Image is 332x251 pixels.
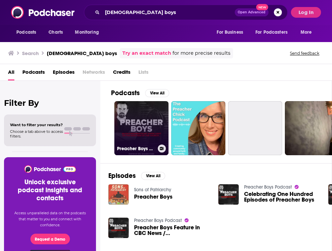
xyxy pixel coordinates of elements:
h3: Search [22,50,39,56]
span: New [256,4,268,10]
button: Log In [291,7,321,18]
a: Credits [113,67,130,80]
span: Preacher Boys Feature in CBC News / [PERSON_NAME] Resurfaces / [PERSON_NAME] Sentenced [134,225,210,236]
span: For Podcasters [255,28,288,37]
button: View All [145,89,169,97]
span: More [301,28,312,37]
a: Preacher Boys Feature in CBC News / Giovanelli Resurfaces / VanRaden Sentenced [134,225,210,236]
button: Request a Demo [30,234,70,244]
a: EpisodesView All [108,172,165,180]
a: Sons of Patriarchy [134,187,171,193]
a: Preacher Boys Podcast [244,184,292,190]
a: Celebrating One Hundred Episodes of Preacher Boys [244,191,320,203]
span: Podcasts [16,28,36,37]
input: Search podcasts, credits, & more... [102,7,235,18]
h2: Podcasts [111,89,140,97]
p: Access unparalleled data on the podcasts that matter to you and connect with confidence. [12,210,88,228]
button: open menu [251,26,297,39]
div: Search podcasts, credits, & more... [84,5,288,20]
img: Preacher Boys Feature in CBC News / Giovanelli Resurfaces / VanRaden Sentenced [108,218,129,238]
span: For Business [217,28,243,37]
button: open menu [212,26,251,39]
img: Celebrating One Hundred Episodes of Preacher Boys [218,184,239,205]
img: Podchaser - Follow, Share and Rate Podcasts [11,6,75,19]
a: Podcasts [22,67,45,80]
button: open menu [12,26,45,39]
a: PodcastsView All [111,89,169,97]
img: Preacher Boys [108,184,129,205]
h3: Unlock exclusive podcast insights and contacts [12,178,88,202]
span: Choose a tab above to access filters. [10,129,63,139]
h3: Preacher Boys Podcast [117,146,155,152]
span: Networks [83,67,105,80]
img: Podchaser - Follow, Share and Rate Podcasts [24,165,76,173]
button: View All [141,172,165,180]
h2: Episodes [108,172,136,180]
a: Preacher Boys [134,194,173,200]
button: open menu [296,26,320,39]
h2: Filter By [4,98,96,108]
span: Open Advanced [238,11,265,14]
span: Want to filter your results? [10,122,63,127]
a: Preacher Boys Podcast [134,218,182,223]
span: Charts [48,28,63,37]
a: Charts [44,26,67,39]
a: Episodes [53,67,75,80]
a: Try an exact match [122,49,171,57]
span: for more precise results [173,49,230,57]
span: Monitoring [75,28,99,37]
h3: [DEMOGRAPHIC_DATA] boys [47,50,117,56]
button: open menu [70,26,107,39]
button: Open AdvancedNew [235,8,268,16]
a: Preacher Boys Podcast [114,101,169,155]
span: Lists [138,67,148,80]
button: Send feedback [288,50,321,56]
a: All [8,67,14,80]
